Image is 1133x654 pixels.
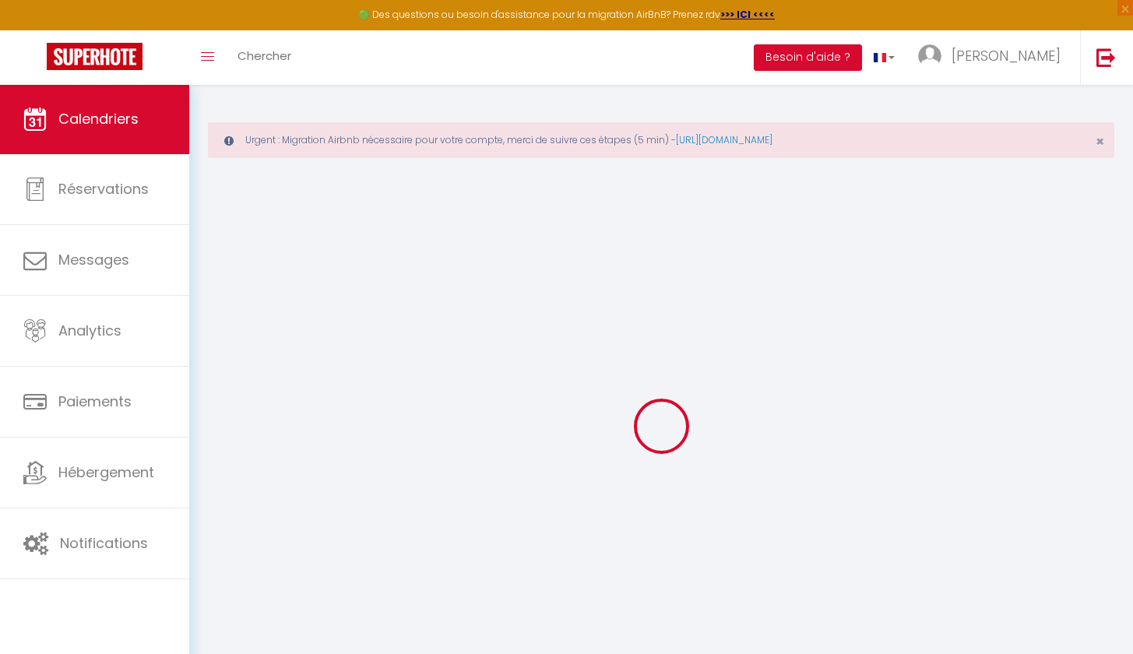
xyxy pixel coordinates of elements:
[1096,132,1104,151] span: ×
[952,46,1061,65] span: [PERSON_NAME]
[720,8,775,21] a: >>> ICI <<<<
[1096,135,1104,149] button: Close
[58,109,139,128] span: Calendriers
[918,44,941,68] img: ...
[58,250,129,269] span: Messages
[58,179,149,199] span: Réservations
[906,30,1080,85] a: ... [PERSON_NAME]
[1096,47,1116,67] img: logout
[58,462,154,482] span: Hébergement
[754,44,862,71] button: Besoin d'aide ?
[238,47,291,64] span: Chercher
[676,133,772,146] a: [URL][DOMAIN_NAME]
[47,43,143,70] img: Super Booking
[58,392,132,411] span: Paiements
[208,122,1114,158] div: Urgent : Migration Airbnb nécessaire pour votre compte, merci de suivre ces étapes (5 min) -
[60,533,148,553] span: Notifications
[58,321,121,340] span: Analytics
[226,30,303,85] a: Chercher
